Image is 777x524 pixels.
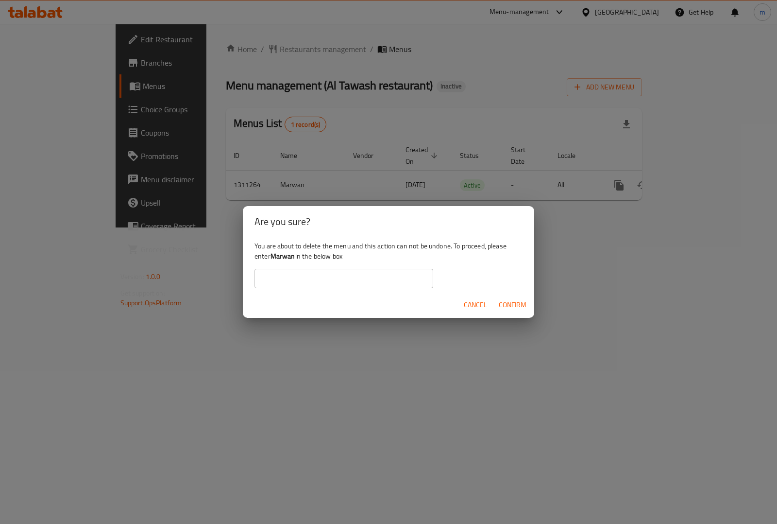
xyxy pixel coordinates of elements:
[464,299,487,311] span: Cancel
[270,250,295,262] b: Marwan
[499,299,526,311] span: Confirm
[254,214,523,229] h2: Are you sure?
[460,296,491,314] button: Cancel
[495,296,530,314] button: Confirm
[243,237,534,292] div: You are about to delete the menu and this action can not be undone. To proceed, please enter in t...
